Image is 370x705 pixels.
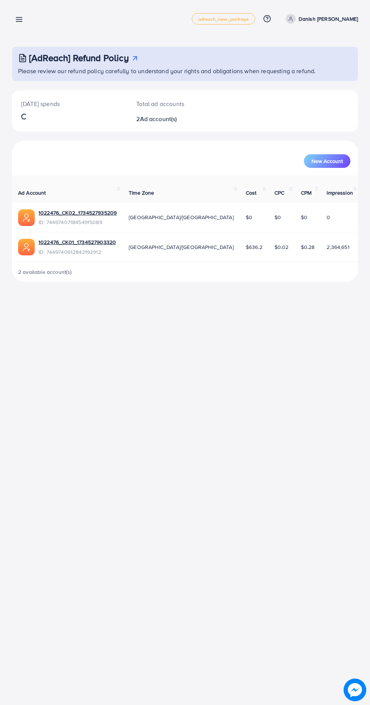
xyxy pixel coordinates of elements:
[192,13,255,25] a: adreach_new_package
[304,154,350,168] button: New Account
[136,115,205,123] h2: 2
[18,239,35,255] img: ic-ads-acc.e4c84228.svg
[129,189,154,197] span: Time Zone
[18,66,353,75] p: Please review our refund policy carefully to understand your rights and obligations when requesti...
[327,189,353,197] span: Impression
[327,213,330,221] span: 0
[39,238,116,246] a: 1022476_CK01_1734527903320
[136,99,205,108] p: Total ad accounts
[198,17,249,22] span: adreach_new_package
[301,243,315,251] span: $0.28
[18,189,46,197] span: Ad Account
[18,268,72,276] span: 2 available account(s)
[283,14,358,24] a: Danish [PERSON_NAME]
[274,243,289,251] span: $0.02
[274,213,281,221] span: $0
[327,243,349,251] span: 2,364,651
[21,99,118,108] p: [DATE] spends
[39,209,117,217] a: 1022476_CK02_1734527935209
[301,189,311,197] span: CPM
[311,158,343,164] span: New Account
[299,14,358,23] p: Danish [PERSON_NAME]
[246,213,252,221] span: $0
[246,243,262,251] span: $636.2
[140,115,177,123] span: Ad account(s)
[274,189,284,197] span: CPC
[129,243,234,251] span: [GEOGRAPHIC_DATA]/[GEOGRAPHIC_DATA]
[344,679,366,701] img: image
[18,209,35,226] img: ic-ads-acc.e4c84228.svg
[301,213,307,221] span: $0
[29,52,129,63] h3: [AdReach] Refund Policy
[39,248,116,256] span: ID: 7449740612842192912
[39,218,117,226] span: ID: 7449740718454915089
[129,213,234,221] span: [GEOGRAPHIC_DATA]/[GEOGRAPHIC_DATA]
[246,189,257,197] span: Cost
